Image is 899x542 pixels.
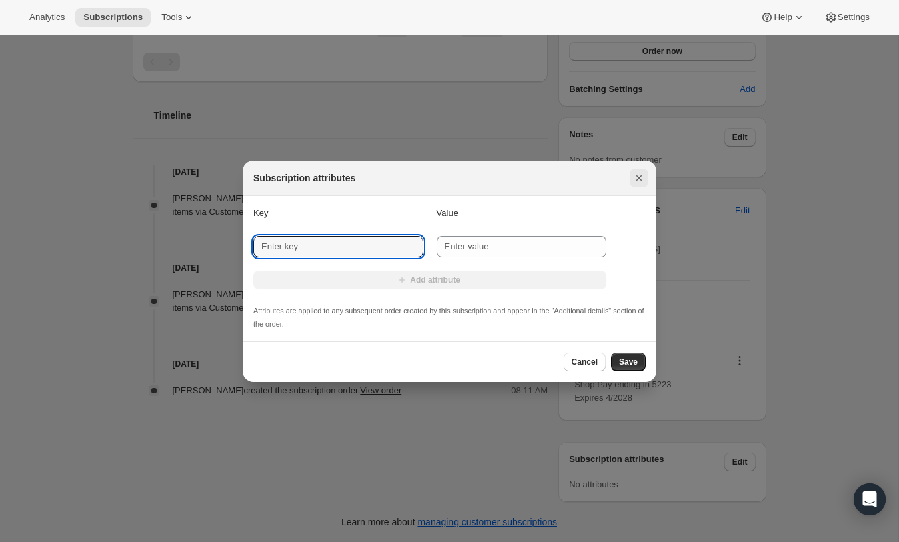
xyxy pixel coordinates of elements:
span: Analytics [29,12,65,23]
h2: Subscription attributes [253,171,355,185]
button: Save [611,353,646,371]
input: Enter key [253,236,423,257]
button: Help [752,8,813,27]
button: Cancel [564,353,606,371]
input: Enter value [437,236,607,257]
small: Attributes are applied to any subsequent order created by this subscription and appear in the "Ad... [253,307,644,328]
span: Save [619,357,638,367]
button: Close [630,169,648,187]
span: Value [437,208,458,218]
span: Cancel [572,357,598,367]
button: Analytics [21,8,73,27]
span: Key [253,208,268,218]
span: Settings [838,12,870,23]
span: Subscriptions [83,12,143,23]
button: Subscriptions [75,8,151,27]
div: Open Intercom Messenger [854,483,886,515]
span: Tools [161,12,182,23]
button: Settings [816,8,878,27]
span: Help [774,12,792,23]
button: Tools [153,8,203,27]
